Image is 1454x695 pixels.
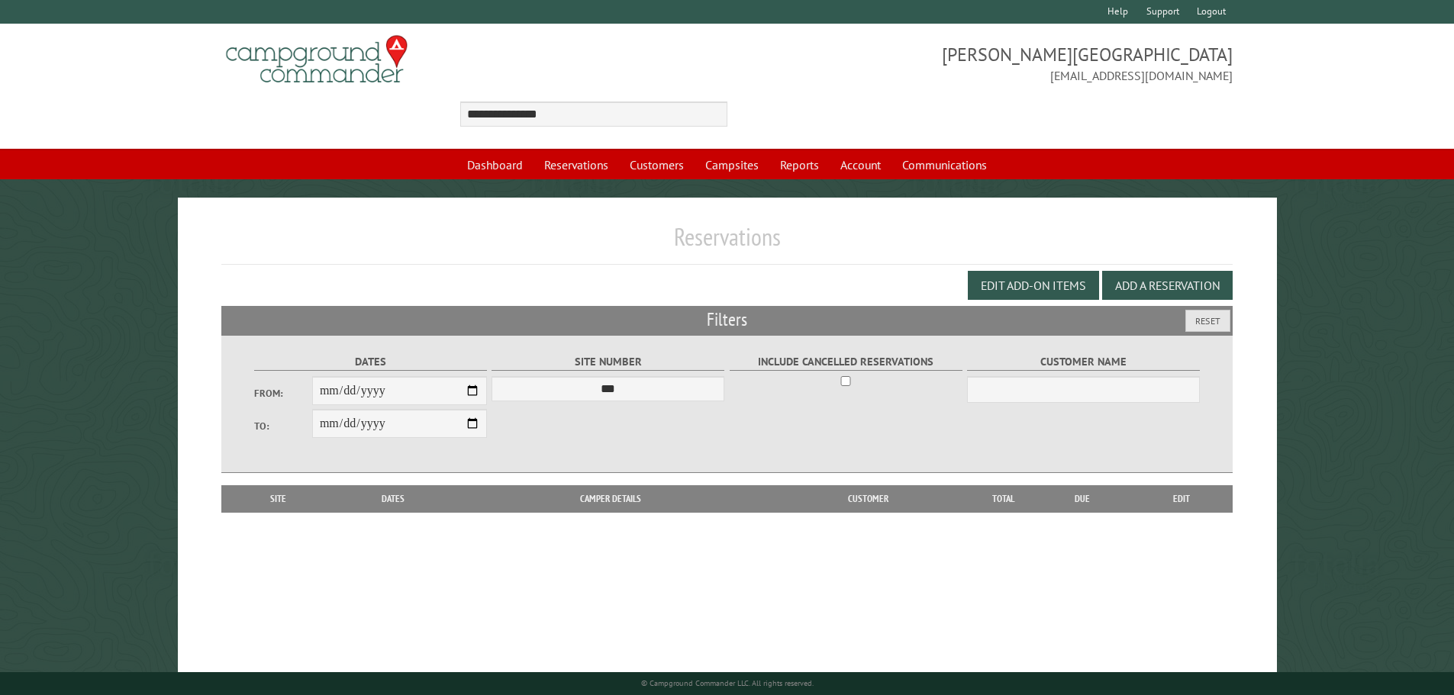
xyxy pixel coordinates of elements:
a: Communications [893,150,996,179]
th: Site [229,485,328,513]
button: Edit Add-on Items [968,271,1099,300]
label: Dates [254,353,487,371]
a: Account [831,150,890,179]
h1: Reservations [221,222,1233,264]
label: From: [254,386,312,401]
button: Add a Reservation [1102,271,1233,300]
a: Reservations [535,150,617,179]
th: Dates [328,485,459,513]
a: Dashboard [458,150,532,179]
h2: Filters [221,306,1233,335]
th: Camper Details [459,485,762,513]
label: To: [254,419,312,433]
th: Total [973,485,1034,513]
button: Reset [1185,310,1230,332]
label: Customer Name [967,353,1200,371]
a: Customers [621,150,693,179]
small: © Campground Commander LLC. All rights reserved. [641,678,814,688]
th: Edit [1130,485,1233,513]
img: Campground Commander [221,30,412,89]
label: Site Number [492,353,724,371]
a: Campsites [696,150,768,179]
th: Customer [762,485,973,513]
a: Reports [771,150,828,179]
label: Include Cancelled Reservations [730,353,962,371]
th: Due [1034,485,1130,513]
span: [PERSON_NAME][GEOGRAPHIC_DATA] [EMAIL_ADDRESS][DOMAIN_NAME] [727,42,1233,85]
